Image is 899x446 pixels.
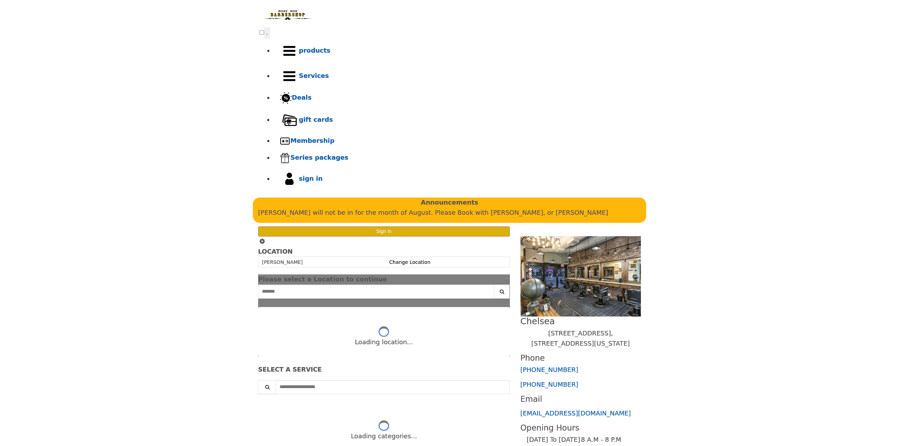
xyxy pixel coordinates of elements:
a: ServicesServices [274,64,639,89]
img: Membership [280,136,290,146]
button: close dialog [499,277,510,282]
b: LOCATION [258,248,293,255]
td: 8 A.M - 8 P.M [580,434,635,445]
img: Series packages [280,153,290,163]
span: Please select a Location to continue [258,275,387,283]
b: products [299,47,330,54]
input: Search Center [258,285,494,299]
td: [DATE] To [DATE] [526,434,580,445]
a: MembershipMembership [274,133,639,149]
a: DealsDeals [274,89,639,107]
h2: Chelsea [520,317,641,326]
img: Gift cards [280,111,299,129]
p: [STREET_ADDRESS],[STREET_ADDRESS][US_STATE] [520,328,641,349]
h3: Opening Hours [520,424,641,432]
img: Deals [280,92,292,104]
span: [PERSON_NAME] [262,259,303,265]
img: Made Man Barbershop logo [260,4,316,26]
a: sign insign in [274,166,639,192]
img: sign in [280,169,299,188]
b: sign in [299,175,323,182]
b: Membership [290,137,334,144]
div: Loading location... [355,337,413,347]
h3: Email [520,395,641,404]
a: [EMAIL_ADDRESS][DOMAIN_NAME] [520,410,631,417]
div: Loading categories... [351,431,417,441]
a: Change Location [389,259,430,265]
button: Sign In [258,226,510,237]
button: Service Search [258,380,276,394]
a: [PHONE_NUMBER] [520,381,578,388]
div: SELECT A SERVICE [258,366,510,373]
a: Productsproducts [274,38,639,64]
img: Services [280,67,299,86]
a: Series packagesSeries packages [274,149,639,166]
div: Center Select [258,285,510,302]
h3: Phone [520,354,641,362]
b: Deals [292,94,311,101]
b: Announcements [421,198,478,208]
a: [PHONE_NUMBER] [520,366,578,373]
p: [PERSON_NAME] will not be in for the month of August. Please Book with [PERSON_NAME], or [PERSON_... [258,208,641,218]
b: gift cards [299,116,333,123]
img: Products [280,41,299,60]
b: Series packages [290,154,348,161]
span: . [266,29,268,36]
b: Services [299,72,329,79]
i: Search button [498,289,506,294]
input: menu toggle [260,30,264,35]
a: Gift cardsgift cards [274,107,639,133]
button: menu toggle [264,27,270,38]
